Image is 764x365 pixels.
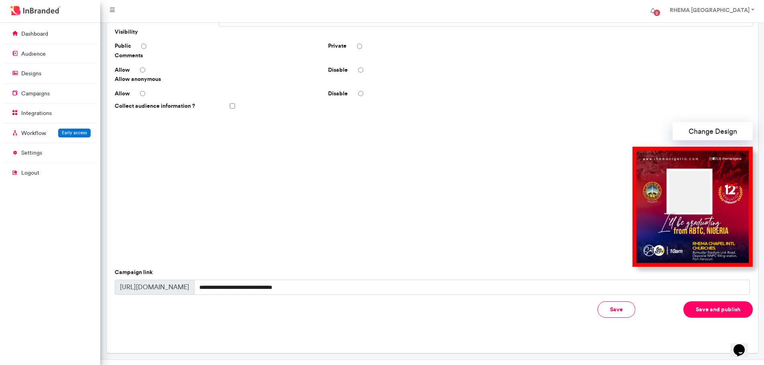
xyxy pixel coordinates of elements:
span: Allow anonymous [111,75,325,83]
p: designs [21,70,41,78]
strong: RHEMA [GEOGRAPHIC_DATA] [670,6,750,14]
img: design [632,147,753,267]
p: dashboard [21,30,48,38]
label: Allow [115,66,130,74]
span: [URL][DOMAIN_NAME] [115,280,195,295]
button: Change Design [673,122,753,140]
button: Save [598,301,635,318]
label: Private [328,42,347,50]
iframe: chat widget [730,333,756,357]
label: Disable [328,90,348,98]
p: settings [21,149,42,157]
label: Disable [328,66,348,74]
span: Early access [62,130,87,135]
span: 2 [654,10,660,16]
label: Public [115,42,131,50]
label: Collect audience information ? [111,99,198,113]
p: logout [21,169,39,177]
p: audience [21,50,46,58]
p: Workflow [21,129,46,137]
label: Allow [115,90,130,98]
button: Save and publish [683,301,753,318]
span: Comments [111,52,325,60]
p: integrations [21,109,52,117]
img: InBranded Logo [8,4,63,17]
p: campaigns [21,90,50,98]
label: Campaign link [115,268,153,276]
span: Visibility [111,28,325,36]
